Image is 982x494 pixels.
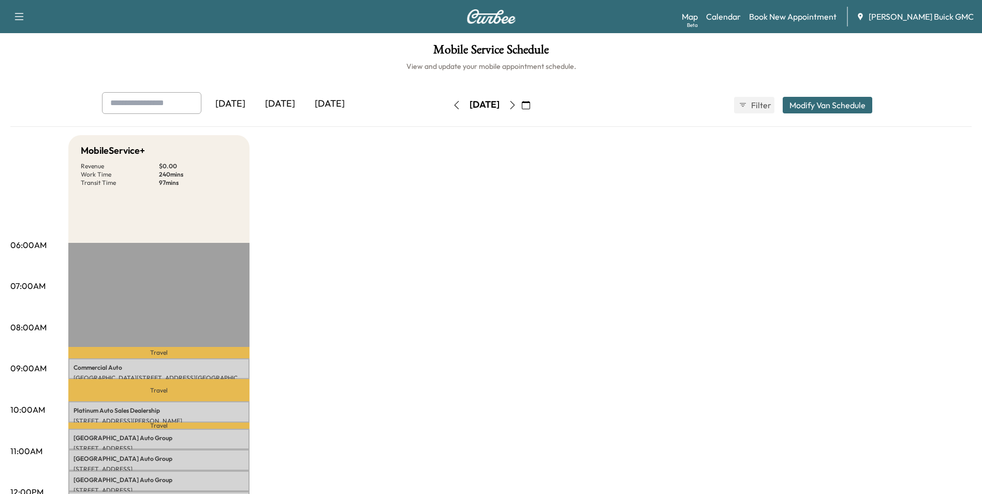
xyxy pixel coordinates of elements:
div: [DATE] [206,92,255,116]
p: 08:00AM [10,321,47,333]
h5: MobileService+ [81,143,145,158]
p: 11:00AM [10,445,42,457]
p: [STREET_ADDRESS] [74,444,244,453]
a: Calendar [706,10,741,23]
h1: Mobile Service Schedule [10,43,972,61]
p: [GEOGRAPHIC_DATA] Auto Group [74,455,244,463]
p: Platinum Auto Sales Dealership [74,406,244,415]
p: Travel [68,379,250,401]
div: [DATE] [305,92,355,116]
p: Revenue [81,162,159,170]
p: [GEOGRAPHIC_DATA] Auto Group [74,476,244,484]
p: 06:00AM [10,239,47,251]
img: Curbee Logo [466,9,516,24]
p: 10:00AM [10,403,45,416]
p: 09:00AM [10,362,47,374]
p: [GEOGRAPHIC_DATA][STREET_ADDRESS][GEOGRAPHIC_DATA] [74,374,244,382]
p: [STREET_ADDRESS] [74,465,244,473]
p: 07:00AM [10,280,46,292]
button: Filter [734,97,774,113]
p: Travel [68,423,250,429]
p: Work Time [81,170,159,179]
p: [GEOGRAPHIC_DATA] Auto Group [74,434,244,442]
a: Book New Appointment [749,10,837,23]
p: 240 mins [159,170,237,179]
h6: View and update your mobile appointment schedule. [10,61,972,71]
p: $ 0.00 [159,162,237,170]
p: 97 mins [159,179,237,187]
p: Commercial Auto [74,364,244,372]
button: Modify Van Schedule [783,97,872,113]
span: Filter [751,99,770,111]
div: [DATE] [470,98,500,111]
span: [PERSON_NAME] Buick GMC [869,10,974,23]
p: Transit Time [81,179,159,187]
p: Travel [68,347,250,358]
div: Beta [687,21,698,29]
a: MapBeta [682,10,698,23]
div: [DATE] [255,92,305,116]
p: [STREET_ADDRESS][PERSON_NAME] [74,417,244,425]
